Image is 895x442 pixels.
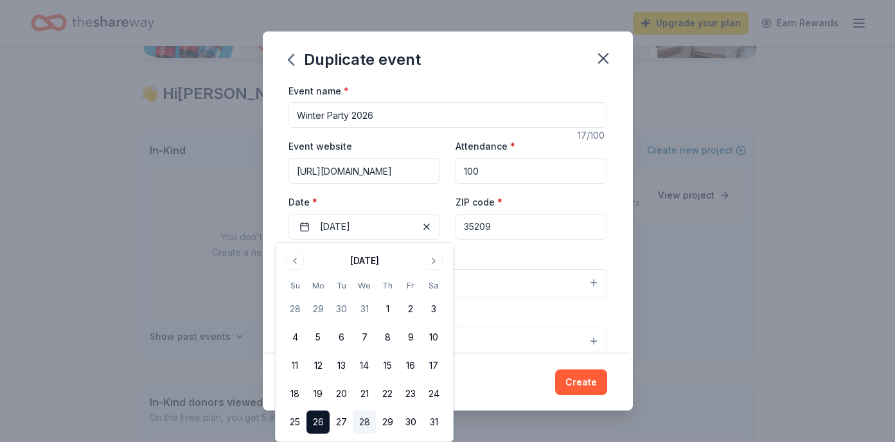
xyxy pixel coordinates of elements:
button: 3 [422,297,445,321]
div: Duplicate event [288,49,421,70]
label: Attendance [456,140,515,153]
button: 4 [283,326,306,349]
button: 14 [353,354,376,377]
th: Saturday [422,279,445,292]
button: 7 [353,326,376,349]
th: Monday [306,279,330,292]
label: ZIP code [456,196,502,209]
input: 20 [456,158,607,184]
button: 1 [376,297,399,321]
button: 15 [376,354,399,377]
button: 10 [422,326,445,349]
button: 27 [330,411,353,434]
button: 30 [399,411,422,434]
button: 30 [330,297,353,321]
button: 29 [306,297,330,321]
th: Sunday [283,279,306,292]
button: 31 [353,297,376,321]
button: 16 [399,354,422,377]
button: 8 [376,326,399,349]
button: 5 [306,326,330,349]
button: 25 [283,411,306,434]
button: 29 [376,411,399,434]
input: Spring Fundraiser [288,102,607,128]
button: 18 [283,382,306,405]
button: Go to previous month [286,252,304,270]
button: 19 [306,382,330,405]
button: 23 [399,382,422,405]
button: 22 [376,382,399,405]
div: 17 /100 [578,128,607,143]
button: 24 [422,382,445,405]
div: [DATE] [350,253,379,269]
button: 2 [399,297,422,321]
button: 11 [283,354,306,377]
button: 13 [330,354,353,377]
label: Date [288,196,440,209]
th: Thursday [376,279,399,292]
button: 6 [330,326,353,349]
button: 31 [422,411,445,434]
input: 12345 (U.S. only) [456,214,607,240]
button: 28 [353,411,376,434]
button: Create [555,369,607,395]
button: 26 [306,411,330,434]
label: Event website [288,140,352,153]
th: Tuesday [330,279,353,292]
button: 17 [422,354,445,377]
button: 20 [330,382,353,405]
button: 9 [399,326,422,349]
button: 28 [283,297,306,321]
label: Event name [288,85,349,98]
button: Go to next month [425,252,443,270]
th: Wednesday [353,279,376,292]
button: 12 [306,354,330,377]
button: [DATE] [288,214,440,240]
input: https://www... [288,158,440,184]
th: Friday [399,279,422,292]
button: 21 [353,382,376,405]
